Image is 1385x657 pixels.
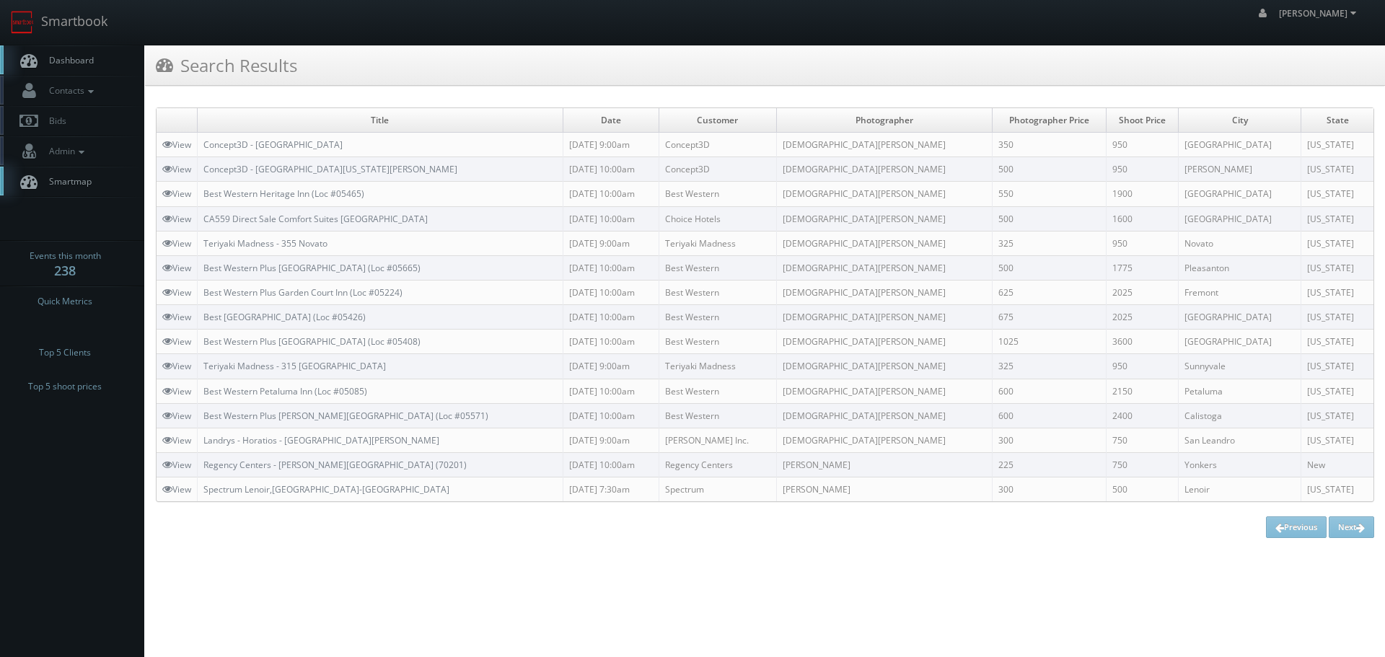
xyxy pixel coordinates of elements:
[1106,157,1179,182] td: 950
[777,354,993,379] td: [DEMOGRAPHIC_DATA][PERSON_NAME]
[777,477,993,502] td: [PERSON_NAME]
[1301,108,1373,133] td: State
[1301,452,1373,477] td: New
[162,459,191,471] a: View
[659,157,777,182] td: Concept3D
[1301,305,1373,330] td: [US_STATE]
[659,452,777,477] td: Regency Centers
[993,379,1106,403] td: 600
[162,483,191,495] a: View
[1301,182,1373,206] td: [US_STATE]
[162,385,191,397] a: View
[1106,133,1179,157] td: 950
[162,311,191,323] a: View
[659,403,777,428] td: Best Western
[203,237,327,250] a: Teriyaki Madness - 355 Novato
[203,163,457,175] a: Concept3D - [GEOGRAPHIC_DATA][US_STATE][PERSON_NAME]
[1106,354,1179,379] td: 950
[1301,231,1373,255] td: [US_STATE]
[993,255,1106,280] td: 500
[42,175,92,188] span: Smartmap
[42,54,94,66] span: Dashboard
[1301,133,1373,157] td: [US_STATE]
[1106,305,1179,330] td: 2025
[1179,133,1301,157] td: [GEOGRAPHIC_DATA]
[777,206,993,231] td: [DEMOGRAPHIC_DATA][PERSON_NAME]
[1179,157,1301,182] td: [PERSON_NAME]
[563,452,659,477] td: [DATE] 10:00am
[563,428,659,452] td: [DATE] 9:00am
[1179,379,1301,403] td: Petaluma
[993,206,1106,231] td: 500
[198,108,563,133] td: Title
[162,188,191,200] a: View
[563,255,659,280] td: [DATE] 10:00am
[659,108,777,133] td: Customer
[203,286,403,299] a: Best Western Plus Garden Court Inn (Loc #05224)
[993,280,1106,304] td: 625
[156,53,297,78] h3: Search Results
[1301,206,1373,231] td: [US_STATE]
[42,145,88,157] span: Admin
[162,410,191,422] a: View
[1179,305,1301,330] td: [GEOGRAPHIC_DATA]
[1179,280,1301,304] td: Fremont
[1106,330,1179,354] td: 3600
[42,84,97,97] span: Contacts
[1106,255,1179,280] td: 1775
[203,459,467,471] a: Regency Centers - [PERSON_NAME][GEOGRAPHIC_DATA] (70201)
[563,330,659,354] td: [DATE] 10:00am
[993,108,1106,133] td: Photographer Price
[1301,157,1373,182] td: [US_STATE]
[993,182,1106,206] td: 550
[777,428,993,452] td: [DEMOGRAPHIC_DATA][PERSON_NAME]
[659,280,777,304] td: Best Western
[1179,108,1301,133] td: City
[1106,206,1179,231] td: 1600
[563,231,659,255] td: [DATE] 9:00am
[1301,379,1373,403] td: [US_STATE]
[1301,255,1373,280] td: [US_STATE]
[39,345,91,360] span: Top 5 Clients
[563,280,659,304] td: [DATE] 10:00am
[30,249,101,263] span: Events this month
[203,138,343,151] a: Concept3D - [GEOGRAPHIC_DATA]
[659,379,777,403] td: Best Western
[1106,379,1179,403] td: 2150
[1179,403,1301,428] td: Calistoga
[993,231,1106,255] td: 325
[203,360,386,372] a: Teriyaki Madness - 315 [GEOGRAPHIC_DATA]
[1179,231,1301,255] td: Novato
[162,434,191,446] a: View
[563,133,659,157] td: [DATE] 9:00am
[777,231,993,255] td: [DEMOGRAPHIC_DATA][PERSON_NAME]
[1106,477,1179,502] td: 500
[203,188,364,200] a: Best Western Heritage Inn (Loc #05465)
[993,354,1106,379] td: 325
[563,379,659,403] td: [DATE] 10:00am
[203,213,428,225] a: CA559 Direct Sale Comfort Suites [GEOGRAPHIC_DATA]
[1106,428,1179,452] td: 750
[993,133,1106,157] td: 350
[993,305,1106,330] td: 675
[203,385,367,397] a: Best Western Petaluma Inn (Loc #05085)
[563,354,659,379] td: [DATE] 9:00am
[1106,403,1179,428] td: 2400
[1179,428,1301,452] td: San Leandro
[203,410,488,422] a: Best Western Plus [PERSON_NAME][GEOGRAPHIC_DATA] (Loc #05571)
[1301,280,1373,304] td: [US_STATE]
[1301,477,1373,502] td: [US_STATE]
[1179,182,1301,206] td: [GEOGRAPHIC_DATA]
[777,157,993,182] td: [DEMOGRAPHIC_DATA][PERSON_NAME]
[162,237,191,250] a: View
[203,434,439,446] a: Landrys - Horatios - [GEOGRAPHIC_DATA][PERSON_NAME]
[162,213,191,225] a: View
[777,452,993,477] td: [PERSON_NAME]
[1301,330,1373,354] td: [US_STATE]
[1179,354,1301,379] td: Sunnyvale
[563,403,659,428] td: [DATE] 10:00am
[659,182,777,206] td: Best Western
[659,354,777,379] td: Teriyaki Madness
[659,133,777,157] td: Concept3D
[162,138,191,151] a: View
